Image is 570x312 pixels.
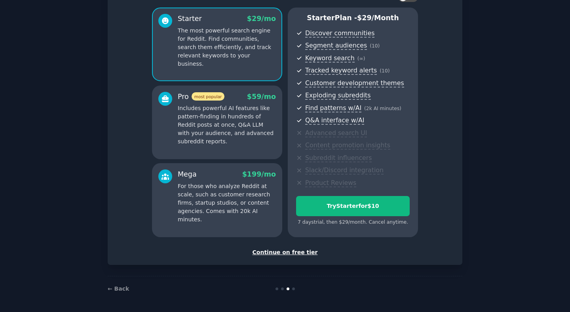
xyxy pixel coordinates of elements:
span: $ 29 /mo [247,15,276,23]
p: Includes powerful AI features like pattern-finding in hundreds of Reddit posts at once, Q&A LLM w... [178,104,276,146]
span: Subreddit influencers [305,154,372,162]
p: For those who analyze Reddit at scale, such as customer research firms, startup studios, or conte... [178,182,276,224]
span: ( ∞ ) [357,56,365,61]
div: Pro [178,92,224,102]
span: Product Reviews [305,179,356,187]
span: $ 59 /mo [247,93,276,101]
span: Content promotion insights [305,141,390,150]
p: Starter Plan - [296,13,410,23]
span: ( 10 ) [380,68,389,74]
span: ( 10 ) [370,43,380,49]
p: The most powerful search engine for Reddit. Find communities, search them efficiently, and track ... [178,27,276,68]
div: Starter [178,14,202,24]
span: ( 2k AI minutes ) [364,106,401,111]
span: Q&A interface w/AI [305,116,364,125]
span: $ 29 /month [357,14,399,22]
span: $ 199 /mo [242,170,276,178]
span: Exploding subreddits [305,91,370,100]
span: Segment audiences [305,42,367,50]
span: Keyword search [305,54,355,63]
span: most popular [192,92,225,101]
div: Try Starter for $10 [296,202,409,210]
div: Mega [178,169,197,179]
span: Tracked keyword alerts [305,67,377,75]
span: Slack/Discord integration [305,166,384,175]
button: TryStarterfor$10 [296,196,410,216]
span: Customer development themes [305,79,404,88]
div: 7 days trial, then $ 29 /month . Cancel anytime. [296,219,410,226]
div: Continue on free tier [116,248,454,257]
a: ← Back [108,285,129,292]
span: Advanced search UI [305,129,367,137]
span: Find patterns w/AI [305,104,361,112]
span: Discover communities [305,29,374,38]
